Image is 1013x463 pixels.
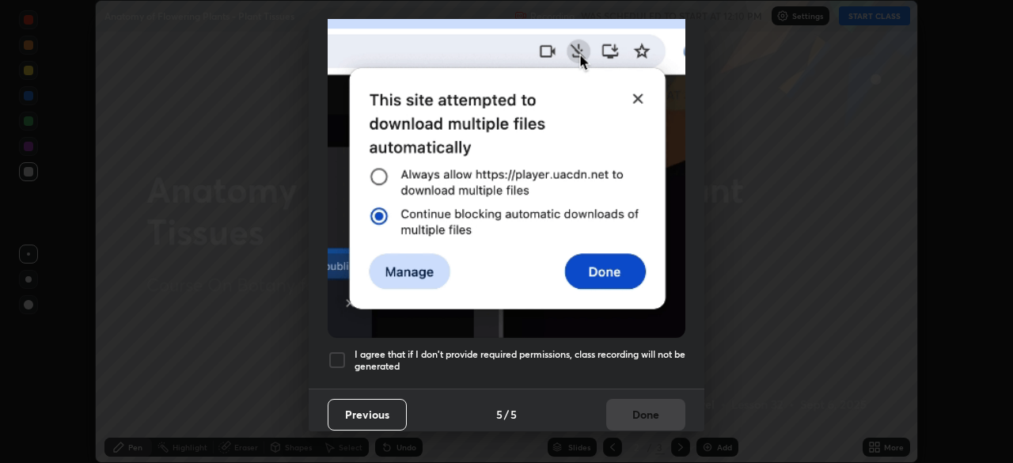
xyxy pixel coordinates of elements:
button: Previous [328,399,407,431]
h4: 5 [496,406,503,423]
h4: 5 [510,406,517,423]
h5: I agree that if I don't provide required permissions, class recording will not be generated [355,348,685,373]
h4: / [504,406,509,423]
